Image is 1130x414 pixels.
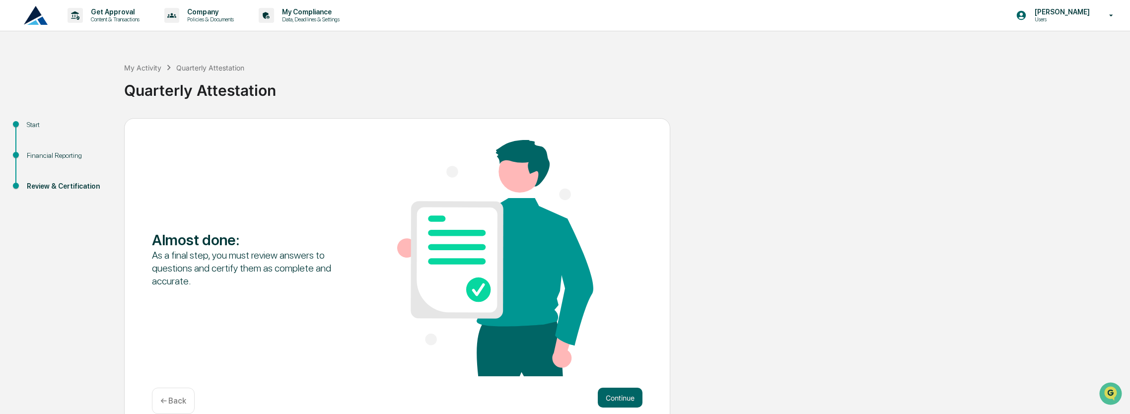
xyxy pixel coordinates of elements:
span: Attestations [82,125,123,135]
div: Quarterly Attestation [124,73,1125,99]
div: Start [27,120,108,130]
div: Quarterly Attestation [176,64,244,72]
button: Continue [598,388,642,408]
div: 🖐️ [10,126,18,134]
button: Start new chat [169,78,181,90]
a: 🖐️Preclearance [6,121,68,138]
p: Users [1027,16,1095,23]
p: Data, Deadlines & Settings [274,16,345,23]
div: Almost done : [152,231,348,249]
img: logo [24,6,48,25]
img: 1746055101610-c473b297-6a78-478c-a979-82029cc54cd1 [10,75,28,93]
iframe: Open customer support [1098,381,1125,408]
p: Content & Transactions [83,16,144,23]
div: Start new chat [34,75,163,85]
span: Pylon [99,168,120,175]
div: 🔎 [10,144,18,152]
div: 🗄️ [72,126,80,134]
a: 🗄️Attestations [68,121,127,138]
p: My Compliance [274,8,345,16]
span: Data Lookup [20,143,63,153]
img: Almost done [397,140,593,376]
p: Policies & Documents [179,16,239,23]
p: Company [179,8,239,16]
div: We're available if you need us! [34,85,126,93]
div: My Activity [124,64,161,72]
p: Get Approval [83,8,144,16]
div: Financial Reporting [27,150,108,161]
p: How can we help? [10,20,181,36]
span: Preclearance [20,125,64,135]
div: Review & Certification [27,181,108,192]
a: Powered byPylon [70,167,120,175]
p: [PERSON_NAME] [1027,8,1095,16]
a: 🔎Data Lookup [6,139,67,157]
p: ← Back [160,396,186,406]
div: As a final step, you must review answers to questions and certify them as complete and accurate. [152,249,348,287]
